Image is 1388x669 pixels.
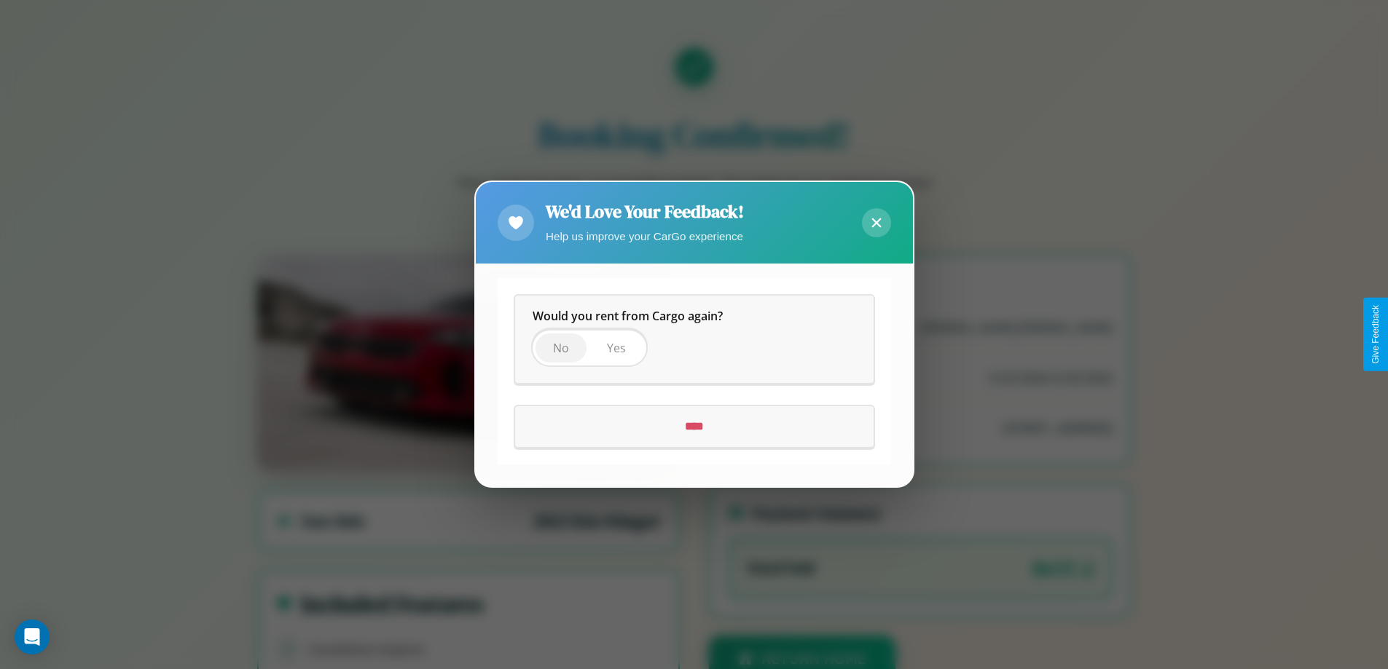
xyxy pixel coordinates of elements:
[1371,305,1381,364] div: Give Feedback
[533,309,723,325] span: Would you rent from Cargo again?
[15,619,50,654] div: Open Intercom Messenger
[546,199,744,223] h2: We'd Love Your Feedback!
[553,341,569,357] span: No
[607,341,626,357] span: Yes
[546,226,744,246] p: Help us improve your CarGo experience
